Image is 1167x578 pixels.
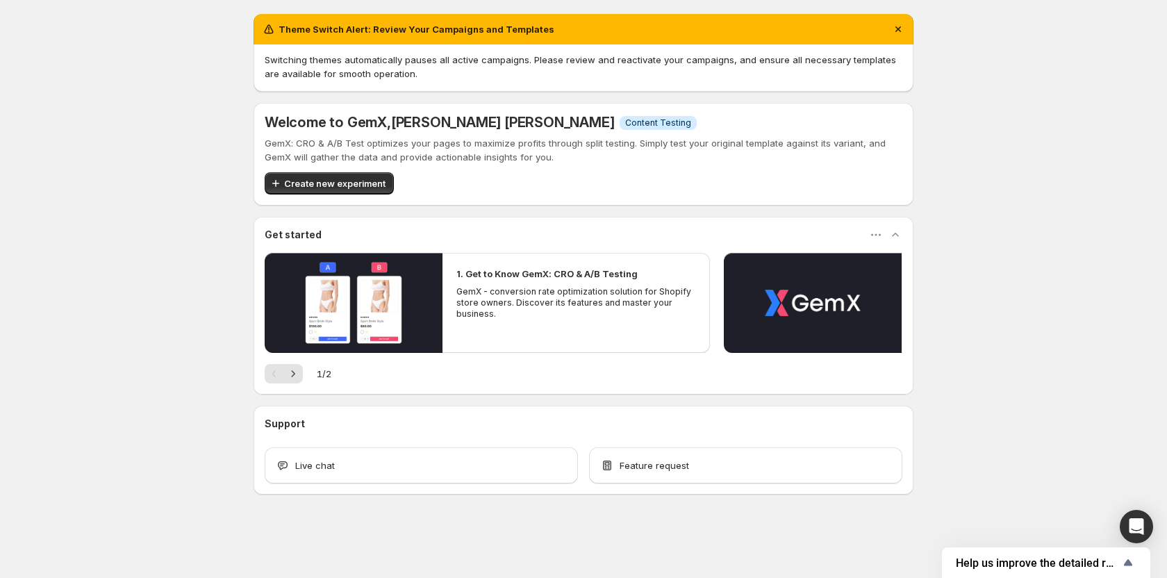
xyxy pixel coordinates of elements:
[295,459,335,472] span: Live chat
[283,364,303,383] button: Next
[387,114,614,131] span: , [PERSON_NAME] [PERSON_NAME]
[956,556,1120,570] span: Help us improve the detailed report for A/B campaigns
[265,253,442,353] button: Play video
[456,286,695,320] p: GemX - conversion rate optimization solution for Shopify store owners. Discover its features and ...
[265,228,322,242] h3: Get started
[265,172,394,195] button: Create new experiment
[317,367,331,381] span: 1 / 2
[888,19,908,39] button: Dismiss notification
[265,136,902,164] p: GemX: CRO & A/B Test optimizes your pages to maximize profits through split testing. Simply test ...
[1120,510,1153,543] div: Open Intercom Messenger
[620,459,689,472] span: Feature request
[284,176,386,190] span: Create new experiment
[265,54,896,79] span: Switching themes automatically pauses all active campaigns. Please review and reactivate your cam...
[265,417,305,431] h3: Support
[956,554,1136,571] button: Show survey - Help us improve the detailed report for A/B campaigns
[265,114,614,131] h5: Welcome to GemX
[279,22,554,36] h2: Theme Switch Alert: Review Your Campaigns and Templates
[456,267,638,281] h2: 1. Get to Know GemX: CRO & A/B Testing
[625,117,691,129] span: Content Testing
[265,364,303,383] nav: Pagination
[724,253,902,353] button: Play video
